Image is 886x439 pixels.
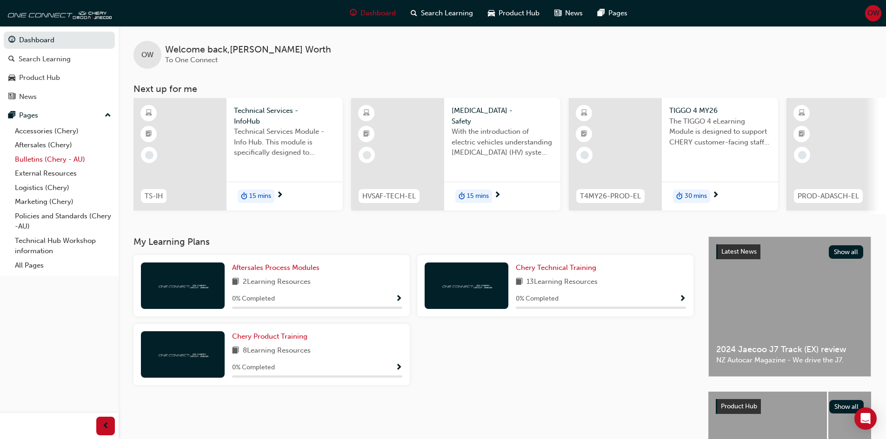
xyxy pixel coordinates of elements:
[395,293,402,305] button: Show Progress
[395,295,402,303] span: Show Progress
[679,293,686,305] button: Show Progress
[721,248,757,256] span: Latest News
[8,111,15,120] span: pages-icon
[350,7,357,19] span: guage-icon
[547,4,590,23] a: news-iconNews
[241,190,247,203] span: duration-icon
[11,258,115,273] a: All Pages
[829,245,864,259] button: Show all
[276,191,283,200] span: next-icon
[494,191,501,200] span: next-icon
[232,262,323,273] a: Aftersales Process Modules
[669,116,771,148] span: The TIGGO 4 eLearning Module is designed to support CHERY customer-facing staff with the product ...
[232,362,275,373] span: 0 % Completed
[716,244,863,259] a: Latest NewsShow all
[19,92,37,102] div: News
[516,294,559,304] span: 0 % Completed
[480,4,547,23] a: car-iconProduct Hub
[452,126,553,158] span: With the introduction of electric vehicles understanding [MEDICAL_DATA] (HV) systems is critical ...
[362,191,416,202] span: HVSAF-TECH-EL
[363,151,371,159] span: learningRecordVerb_NONE-icon
[342,4,403,23] a: guage-iconDashboard
[716,355,863,366] span: NZ Autocar Magazine - We drive the J7.
[11,195,115,209] a: Marketing (Chery)
[11,181,115,195] a: Logistics (Chery)
[5,4,112,22] img: oneconnect
[712,191,719,200] span: next-icon
[403,4,480,23] a: search-iconSearch Learning
[441,281,492,290] img: oneconnect
[488,7,495,19] span: car-icon
[165,56,218,64] span: To One Connect
[565,8,583,19] span: News
[526,276,598,288] span: 13 Learning Resources
[685,191,707,202] span: 30 mins
[133,98,343,210] a: TS-IHTechnical Services - InfoHubTechnical Services Module - Info Hub. This module is specificall...
[243,276,311,288] span: 2 Learning Resources
[395,364,402,372] span: Show Progress
[798,191,859,202] span: PROD-ADASCH-EL
[676,190,683,203] span: duration-icon
[716,399,864,414] a: Product HubShow all
[459,190,465,203] span: duration-icon
[580,191,641,202] span: T4MY26-PROD-EL
[4,51,115,68] a: Search Learning
[102,420,109,432] span: prev-icon
[679,295,686,303] span: Show Progress
[363,128,370,140] span: booktick-icon
[829,400,864,413] button: Show all
[8,36,15,45] span: guage-icon
[865,5,881,21] button: OW
[467,191,489,202] span: 15 mins
[145,191,163,202] span: TS-IH
[421,8,473,19] span: Search Learning
[581,107,587,119] span: learningResourceType_ELEARNING-icon
[232,263,320,272] span: Aftersales Process Modules
[798,151,806,159] span: learningRecordVerb_NONE-icon
[145,151,153,159] span: learningRecordVerb_NONE-icon
[232,294,275,304] span: 0 % Completed
[105,110,111,122] span: up-icon
[669,105,771,116] span: TIGGO 4 MY26
[569,98,778,210] a: T4MY26-PROD-ELTIGGO 4 MY26The TIGGO 4 eLearning Module is designed to support CHERY customer-faci...
[157,350,208,359] img: oneconnect
[4,32,115,49] a: Dashboard
[411,7,417,19] span: search-icon
[516,263,596,272] span: Chery Technical Training
[4,107,115,124] button: Pages
[4,30,115,107] button: DashboardSearch LearningProduct HubNews
[598,7,605,19] span: pages-icon
[232,345,239,357] span: book-icon
[554,7,561,19] span: news-icon
[234,105,335,126] span: Technical Services - InfoHub
[708,236,871,377] a: Latest NewsShow all2024 Jaecoo J7 Track (EX) reviewNZ Autocar Magazine - We drive the J7.
[799,107,805,119] span: learningResourceType_ELEARNING-icon
[499,8,540,19] span: Product Hub
[716,344,863,355] span: 2024 Jaecoo J7 Track (EX) review
[799,128,805,140] span: booktick-icon
[4,88,115,105] a: News
[516,262,600,273] a: Chery Technical Training
[232,331,311,342] a: Chery Product Training
[146,128,152,140] span: booktick-icon
[4,69,115,86] a: Product Hub
[581,128,587,140] span: booktick-icon
[11,166,115,181] a: External Resources
[133,236,693,247] h3: My Learning Plans
[141,50,153,60] span: OW
[11,234,115,258] a: Technical Hub Workshop information
[363,107,370,119] span: learningResourceType_ELEARNING-icon
[8,93,15,101] span: news-icon
[854,407,877,430] div: Open Intercom Messenger
[721,402,757,410] span: Product Hub
[580,151,589,159] span: learningRecordVerb_NONE-icon
[232,276,239,288] span: book-icon
[11,124,115,138] a: Accessories (Chery)
[360,8,396,19] span: Dashboard
[249,191,271,202] span: 15 mins
[452,105,553,126] span: [MEDICAL_DATA] - Safety
[11,152,115,167] a: Bulletins (Chery - AU)
[146,107,152,119] span: learningResourceType_ELEARNING-icon
[8,74,15,82] span: car-icon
